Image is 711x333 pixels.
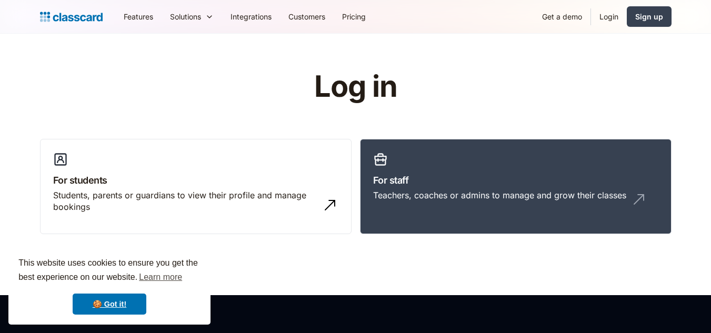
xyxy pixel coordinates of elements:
[280,5,334,28] a: Customers
[170,11,201,22] div: Solutions
[334,5,374,28] a: Pricing
[40,9,103,24] a: Logo
[162,5,222,28] div: Solutions
[373,173,658,187] h3: For staff
[137,269,184,285] a: learn more about cookies
[373,189,626,201] div: Teachers, coaches or admins to manage and grow their classes
[360,139,672,235] a: For staffTeachers, coaches or admins to manage and grow their classes
[222,5,280,28] a: Integrations
[40,139,352,235] a: For studentsStudents, parents or guardians to view their profile and manage bookings
[534,5,590,28] a: Get a demo
[18,257,201,285] span: This website uses cookies to ensure you get the best experience on our website.
[53,173,338,187] h3: For students
[627,6,672,27] a: Sign up
[73,294,146,315] a: dismiss cookie message
[8,247,211,325] div: cookieconsent
[53,189,317,213] div: Students, parents or guardians to view their profile and manage bookings
[591,5,627,28] a: Login
[635,11,663,22] div: Sign up
[188,70,523,103] h1: Log in
[115,5,162,28] a: Features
